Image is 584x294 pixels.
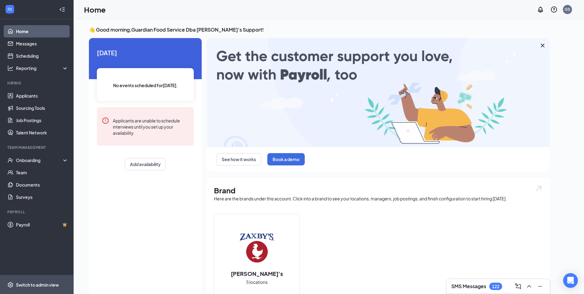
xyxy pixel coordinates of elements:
img: Zaxby's [237,228,277,267]
button: See how it works [216,153,261,165]
a: Home [16,25,68,37]
button: Add availability [125,158,166,170]
span: [DATE] [97,48,194,57]
svg: Analysis [7,65,13,71]
svg: Minimize [536,283,544,290]
div: Applicants are unable to schedule interviews until you set up your availability. [113,117,189,136]
div: Here are the brands under this account. Click into a brand to see your locations, managers, job p... [214,195,543,202]
svg: Settings [7,282,13,288]
button: ChevronUp [524,281,534,291]
a: Documents [16,179,68,191]
div: Payroll [7,209,67,215]
div: Open Intercom Messenger [563,273,578,288]
div: Team Management [7,145,67,150]
img: open.6027fd2a22e1237b5b06.svg [535,185,543,192]
h1: Home [84,4,106,15]
a: Applicants [16,90,68,102]
div: GS [565,7,570,12]
a: Team [16,166,68,179]
svg: ComposeMessage [514,283,522,290]
button: Book a demo [267,153,305,165]
a: Job Postings [16,114,68,126]
div: Hiring [7,80,67,86]
a: PayrollCrown [16,219,68,231]
a: Scheduling [16,50,68,62]
svg: WorkstreamLogo [7,6,13,12]
span: 5 locations [246,279,268,285]
button: ComposeMessage [513,281,523,291]
a: Messages [16,37,68,50]
svg: ChevronUp [525,283,533,290]
svg: Collapse [59,6,65,13]
h1: Brand [214,185,543,195]
svg: QuestionInfo [550,6,558,13]
div: Switch to admin view [16,282,59,288]
div: 122 [492,284,499,289]
h2: [PERSON_NAME]'s [225,270,289,277]
h3: 👋 Good morning, Guardian Food Service Dba [PERSON_NAME]'s Support ! [89,26,550,33]
div: Reporting [16,65,69,71]
div: Onboarding [16,157,63,163]
a: Sourcing Tools [16,102,68,114]
span: No events scheduled for [DATE] . [113,82,178,89]
svg: Cross [539,42,546,49]
h3: SMS Messages [451,283,486,290]
svg: Error [102,117,109,124]
a: Talent Network [16,126,68,139]
button: Minimize [535,281,545,291]
img: payroll-large.gif [207,38,550,147]
a: Surveys [16,191,68,203]
svg: UserCheck [7,157,13,163]
svg: Notifications [537,6,544,13]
